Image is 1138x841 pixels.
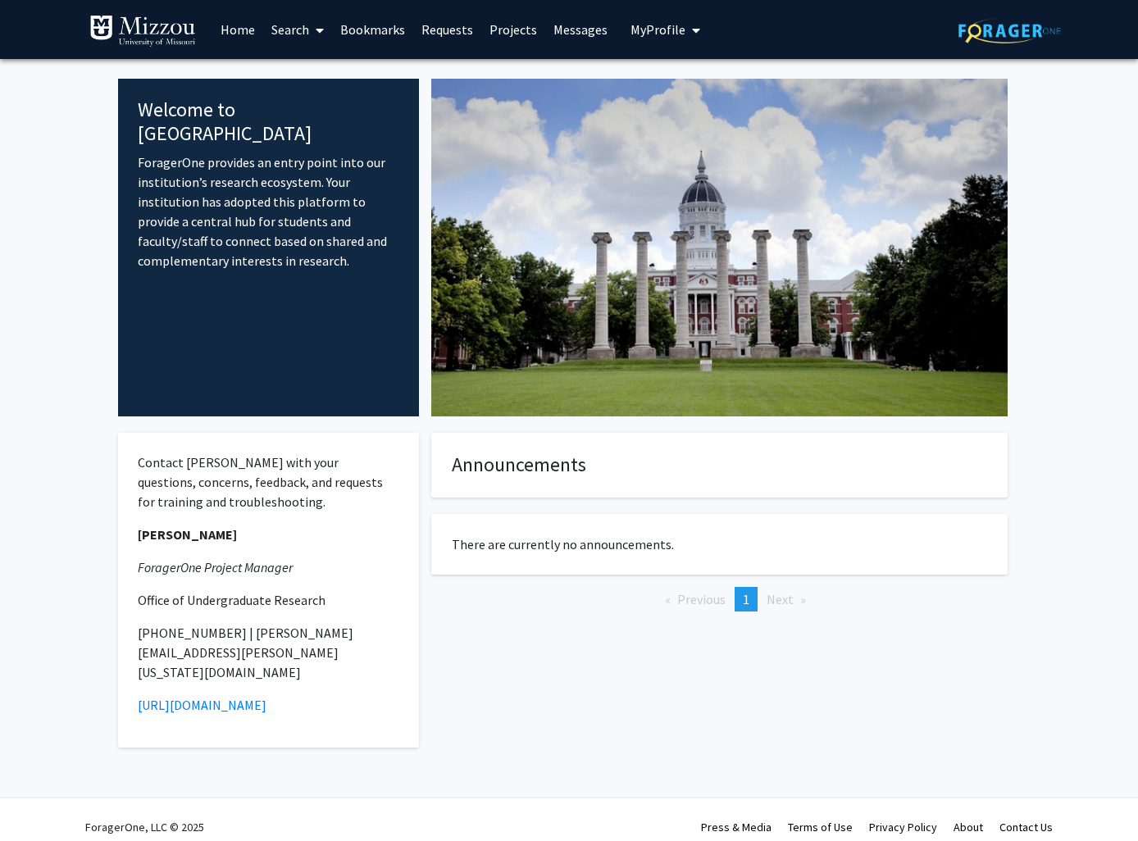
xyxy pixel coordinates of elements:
[12,767,70,829] iframe: Chat
[999,820,1053,834] a: Contact Us
[263,1,332,58] a: Search
[767,591,794,607] span: Next
[138,98,399,146] h4: Welcome to [GEOGRAPHIC_DATA]
[138,590,399,610] p: Office of Undergraduate Research
[138,152,399,270] p: ForagerOne provides an entry point into our institution’s research ecosystem. Your institution ha...
[452,453,987,477] h4: Announcements
[212,1,263,58] a: Home
[452,534,987,554] p: There are currently no announcements.
[869,820,937,834] a: Privacy Policy
[431,79,1008,416] img: Cover Image
[413,1,481,58] a: Requests
[954,820,983,834] a: About
[431,587,1008,611] ul: Pagination
[958,18,1061,43] img: ForagerOne Logo
[630,21,685,38] span: My Profile
[138,623,399,682] p: [PHONE_NUMBER] | [PERSON_NAME][EMAIL_ADDRESS][PERSON_NAME][US_STATE][DOMAIN_NAME]
[743,591,749,607] span: 1
[481,1,545,58] a: Projects
[138,526,237,543] strong: [PERSON_NAME]
[677,591,726,607] span: Previous
[332,1,413,58] a: Bookmarks
[545,1,616,58] a: Messages
[788,820,853,834] a: Terms of Use
[89,15,196,48] img: University of Missouri Logo
[138,697,266,713] a: [URL][DOMAIN_NAME]
[701,820,772,834] a: Press & Media
[138,559,293,575] em: ForagerOne Project Manager
[138,452,399,511] p: Contact [PERSON_NAME] with your questions, concerns, feedback, and requests for training and trou...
